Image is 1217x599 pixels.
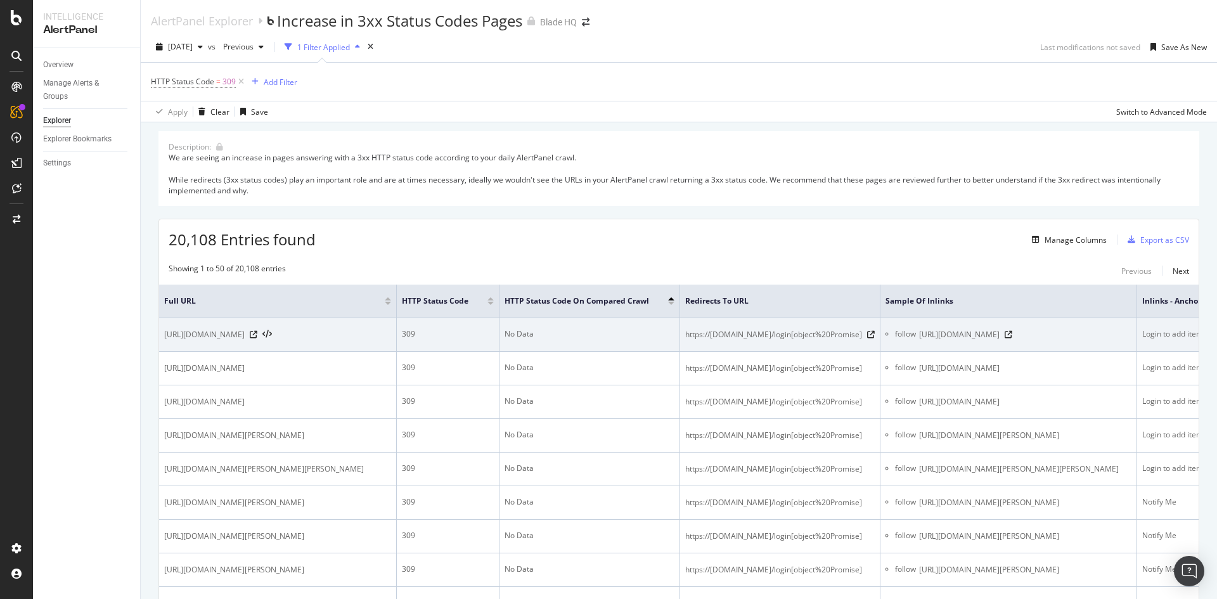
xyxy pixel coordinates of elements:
[895,429,916,442] div: follow
[164,396,245,408] span: [URL][DOMAIN_NAME]
[885,295,1112,307] span: Sample of Inlinks
[505,496,674,508] div: No Data
[164,429,304,442] span: [URL][DOMAIN_NAME][PERSON_NAME]
[164,564,304,576] span: [URL][DOMAIN_NAME][PERSON_NAME]
[402,530,494,541] div: 309
[43,157,131,170] a: Settings
[208,41,218,52] span: vs
[169,141,211,152] div: Description:
[505,463,674,474] div: No Data
[169,229,316,250] span: 20,108 Entries found
[151,76,214,87] span: HTTP Status Code
[402,429,494,441] div: 309
[1005,331,1012,338] a: Visit Online Page
[264,77,297,87] div: Add Filter
[210,106,229,117] div: Clear
[402,328,494,340] div: 309
[164,496,304,509] span: [URL][DOMAIN_NAME][PERSON_NAME]
[216,76,221,87] span: =
[685,295,856,307] span: Redirects to URL
[251,106,268,117] div: Save
[235,101,268,122] button: Save
[505,295,649,307] span: HTTP Status Code On Compared Crawl
[43,58,74,72] div: Overview
[685,564,862,576] span: https://[DOMAIN_NAME]/login[object%20Promise]
[43,77,131,103] a: Manage Alerts & Groups
[164,295,366,307] span: Full URL
[685,328,862,341] span: https://[DOMAIN_NAME]/login[object%20Promise]
[1161,42,1207,53] div: Save As New
[895,564,916,576] div: follow
[168,41,193,52] span: 2025 Sep. 12th
[247,74,297,89] button: Add Filter
[43,23,130,37] div: AlertPanel
[505,530,674,541] div: No Data
[164,463,364,475] span: [URL][DOMAIN_NAME][PERSON_NAME][PERSON_NAME]
[43,132,131,146] a: Explorer Bookmarks
[43,132,112,146] div: Explorer Bookmarks
[540,16,577,29] div: Blade HQ
[895,396,916,408] div: follow
[1173,266,1189,276] div: Next
[43,114,131,127] a: Explorer
[43,157,71,170] div: Settings
[895,496,916,509] div: follow
[505,362,674,373] div: No Data
[919,429,1059,442] span: [URL][DOMAIN_NAME][PERSON_NAME]
[43,77,119,103] div: Manage Alerts & Groups
[169,263,286,278] div: Showing 1 to 50 of 20,108 entries
[218,41,254,52] span: Previous
[1040,42,1140,53] div: Last modifications not saved
[895,362,916,375] div: follow
[222,73,236,91] span: 309
[164,530,304,543] span: [URL][DOMAIN_NAME][PERSON_NAME]
[169,152,1189,196] div: We are seeing an increase in pages answering with a 3xx HTTP status code according to your daily ...
[402,496,494,508] div: 309
[43,114,71,127] div: Explorer
[1121,266,1152,276] div: Previous
[277,10,522,32] div: Increase in 3xx Status Codes Pages
[1116,106,1207,117] div: Switch to Advanced Mode
[1045,235,1107,245] div: Manage Columns
[1121,263,1152,278] button: Previous
[193,101,229,122] button: Clear
[250,331,257,338] a: Visit Online Page
[365,41,376,53] div: times
[685,530,862,543] span: https://[DOMAIN_NAME]/login[object%20Promise]
[1145,37,1207,57] button: Save As New
[164,328,245,341] span: [URL][DOMAIN_NAME]
[505,429,674,441] div: No Data
[685,496,862,509] span: https://[DOMAIN_NAME]/login[object%20Promise]
[402,564,494,575] div: 309
[895,463,916,475] div: follow
[151,37,208,57] button: [DATE]
[402,396,494,407] div: 309
[685,362,862,375] span: https://[DOMAIN_NAME]/login[object%20Promise]
[919,564,1059,576] span: [URL][DOMAIN_NAME][PERSON_NAME]
[402,362,494,373] div: 309
[685,429,862,442] span: https://[DOMAIN_NAME]/login[object%20Promise]
[867,331,875,338] a: Visit Online Page
[895,328,916,341] div: follow
[1123,229,1189,250] button: Export as CSV
[262,330,272,339] button: View HTML Source
[297,42,350,53] div: 1 Filter Applied
[505,564,674,575] div: No Data
[685,396,862,408] span: https://[DOMAIN_NAME]/login[object%20Promise]
[164,362,245,375] span: [URL][DOMAIN_NAME]
[1111,101,1207,122] button: Switch to Advanced Mode
[151,101,188,122] button: Apply
[43,10,130,23] div: Intelligence
[280,37,365,57] button: 1 Filter Applied
[582,18,589,27] div: arrow-right-arrow-left
[895,530,916,543] div: follow
[168,106,188,117] div: Apply
[43,58,131,72] a: Overview
[1173,263,1189,278] button: Next
[151,14,253,28] a: AlertPanel Explorer
[218,37,269,57] button: Previous
[1174,556,1204,586] div: Open Intercom Messenger
[402,295,468,307] span: HTTP Status Code
[919,328,1000,341] span: [URL][DOMAIN_NAME]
